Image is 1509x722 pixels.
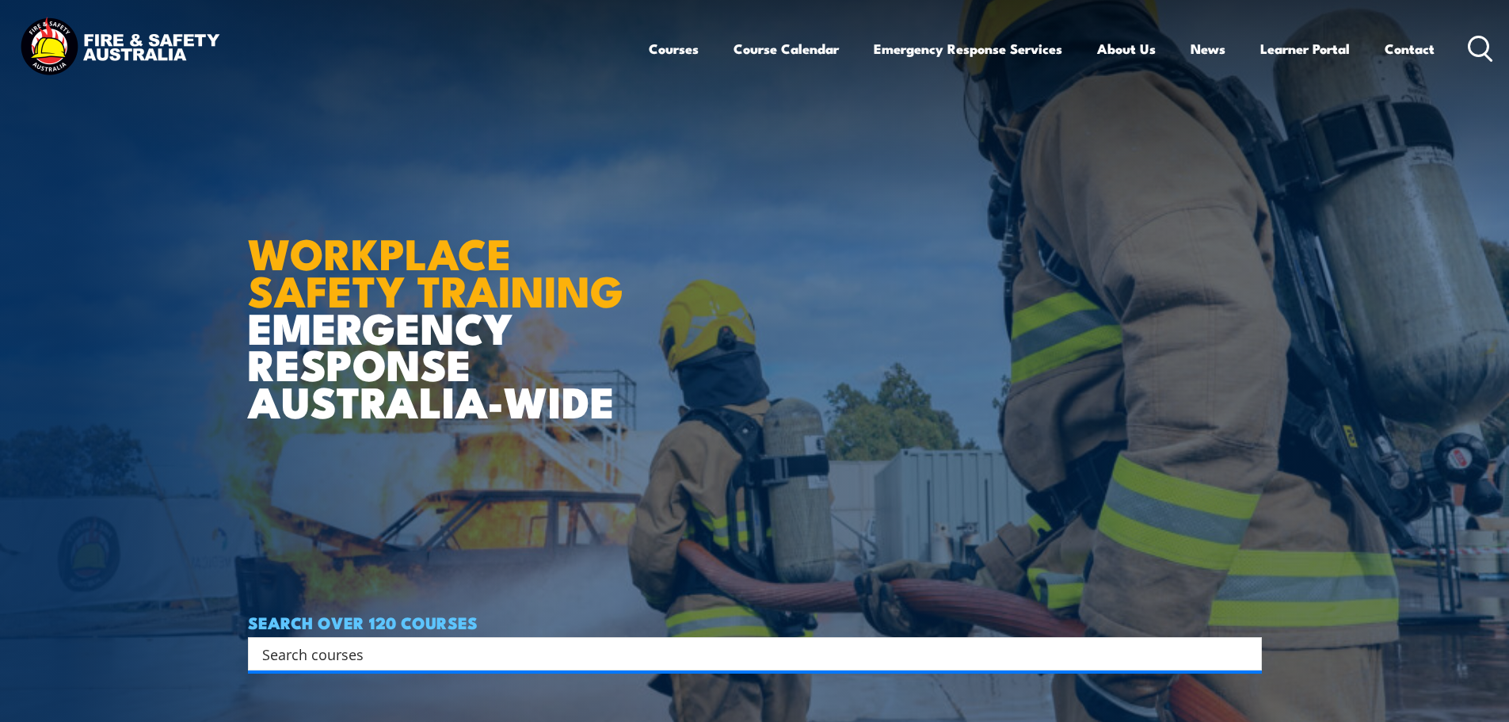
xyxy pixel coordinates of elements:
[1097,28,1156,70] a: About Us
[1234,643,1256,665] button: Search magnifier button
[265,643,1230,665] form: Search form
[248,194,635,419] h1: EMERGENCY RESPONSE AUSTRALIA-WIDE
[1191,28,1225,70] a: News
[874,28,1062,70] a: Emergency Response Services
[262,642,1227,666] input: Search input
[1385,28,1435,70] a: Contact
[734,28,839,70] a: Course Calendar
[1260,28,1350,70] a: Learner Portal
[649,28,699,70] a: Courses
[248,613,1262,631] h4: SEARCH OVER 120 COURSES
[248,219,623,322] strong: WORKPLACE SAFETY TRAINING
